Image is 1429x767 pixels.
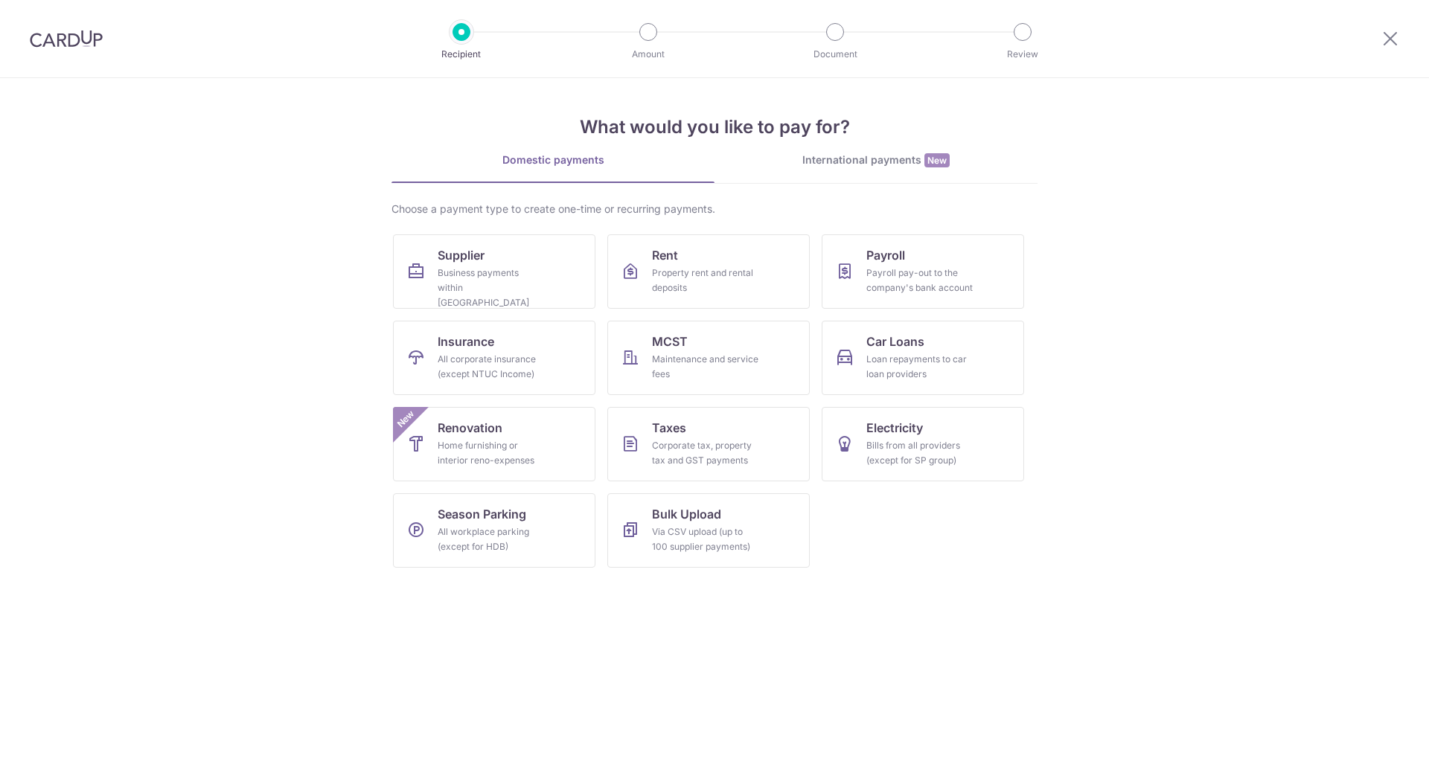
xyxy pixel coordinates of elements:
[607,234,810,309] a: RentProperty rent and rental deposits
[393,493,595,568] a: Season ParkingAll workplace parking (except for HDB)
[652,333,688,350] span: MCST
[438,524,545,554] div: All workplace parking (except for HDB)
[438,266,545,310] div: Business payments within [GEOGRAPHIC_DATA]
[714,153,1038,168] div: International payments
[866,438,974,468] div: Bills from all providers (except for SP group)
[438,505,526,523] span: Season Parking
[393,321,595,395] a: InsuranceAll corporate insurance (except NTUC Income)
[968,47,1078,62] p: Review
[866,246,905,264] span: Payroll
[391,202,1038,216] div: Choose a payment type to create one-time or recurring payments.
[652,266,759,295] div: Property rent and rental deposits
[652,352,759,382] div: Maintenance and service fees
[924,153,950,167] span: New
[652,246,678,264] span: Rent
[866,333,924,350] span: Car Loans
[438,438,545,468] div: Home furnishing or interior reno-expenses
[438,333,494,350] span: Insurance
[438,419,502,437] span: Renovation
[866,352,974,382] div: Loan repayments to car loan providers
[391,153,714,167] div: Domestic payments
[607,407,810,481] a: TaxesCorporate tax, property tax and GST payments
[593,47,703,62] p: Amount
[822,234,1024,309] a: PayrollPayroll pay-out to the company's bank account
[393,234,595,309] a: SupplierBusiness payments within [GEOGRAPHIC_DATA]
[866,266,974,295] div: Payroll pay-out to the company's bank account
[438,246,485,264] span: Supplier
[607,321,810,395] a: MCSTMaintenance and service fees
[394,407,418,431] span: New
[30,30,103,48] img: CardUp
[822,407,1024,481] a: ElectricityBills from all providers (except for SP group)
[607,493,810,568] a: Bulk UploadVia CSV upload (up to 100 supplier payments)
[780,47,890,62] p: Document
[822,321,1024,395] a: Car LoansLoan repayments to car loan providers
[866,419,923,437] span: Electricity
[652,505,721,523] span: Bulk Upload
[391,114,1038,141] h4: What would you like to pay for?
[438,352,545,382] div: All corporate insurance (except NTUC Income)
[652,419,686,437] span: Taxes
[652,438,759,468] div: Corporate tax, property tax and GST payments
[393,407,595,481] a: RenovationHome furnishing or interior reno-expensesNew
[652,524,759,554] div: Via CSV upload (up to 100 supplier payments)
[406,47,517,62] p: Recipient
